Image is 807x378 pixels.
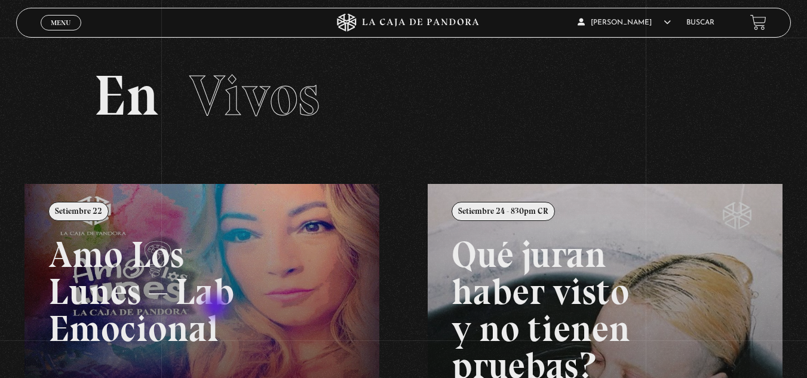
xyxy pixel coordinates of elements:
[686,19,714,26] a: Buscar
[47,29,75,37] span: Cerrar
[750,14,766,30] a: View your shopping cart
[578,19,671,26] span: [PERSON_NAME]
[51,19,70,26] span: Menu
[94,67,714,124] h2: En
[189,62,320,130] span: Vivos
